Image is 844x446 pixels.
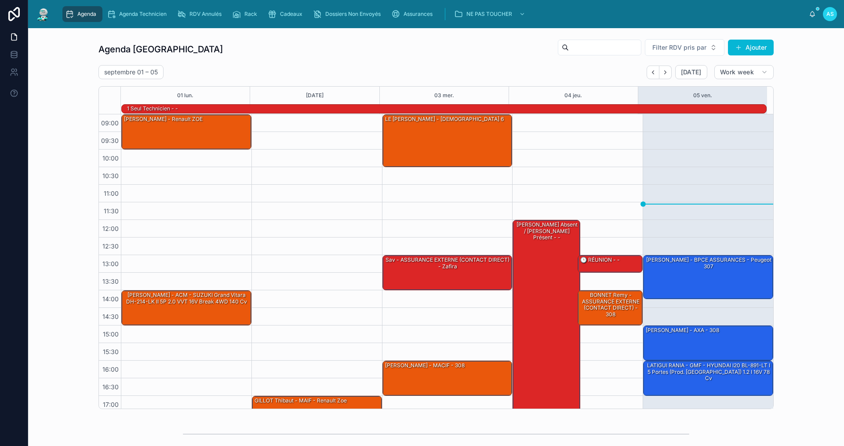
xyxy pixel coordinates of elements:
[383,361,512,395] div: [PERSON_NAME] - MACIF - 308
[434,87,454,104] button: 03 mer.
[647,66,659,79] button: Back
[104,6,173,22] a: Agenda Technicien
[644,361,773,395] div: LATIGUI RANIA - GMF - HYUNDAI i20 BL-891-LT I 5 Portes (Prod. [GEOGRAPHIC_DATA]) 1.2 i 16V 78 cv
[175,6,228,22] a: RDV Annulés
[119,11,167,18] span: Agenda Technicien
[100,172,121,179] span: 10:30
[100,225,121,232] span: 12:00
[310,6,387,22] a: Dossiers Non Envoyés
[177,87,193,104] button: 01 lun.
[383,115,512,167] div: LE [PERSON_NAME] - [DEMOGRAPHIC_DATA] 6
[100,154,121,162] span: 10:00
[579,256,621,264] div: 🕒 RÉUNION - -
[384,362,466,369] div: [PERSON_NAME] - MACIF - 308
[644,256,773,299] div: [PERSON_NAME] - BPCE ASSURANCES - Peugeot 307
[101,401,121,408] span: 17:00
[564,87,582,104] button: 04 jeu.
[100,383,121,391] span: 16:30
[728,40,774,55] button: Ajouter
[389,6,439,22] a: Assurances
[98,43,223,55] h1: Agenda [GEOGRAPHIC_DATA]
[100,313,121,320] span: 14:30
[579,291,642,318] div: BONNET Remy - ASSURANCE EXTERNE (CONTACT DIRECT) - 308
[645,39,724,56] button: Select Button
[123,115,204,123] div: [PERSON_NAME] - Renault ZOE
[644,326,773,360] div: [PERSON_NAME] - AXA - 308
[826,11,834,18] span: AS
[466,11,512,18] span: NE PAS TOUCHER
[714,65,774,79] button: Work week
[578,291,642,325] div: BONNET Remy - ASSURANCE EXTERNE (CONTACT DIRECT) - 308
[325,11,381,18] span: Dossiers Non Envoyés
[720,68,754,76] span: Work week
[100,295,121,303] span: 14:00
[126,104,179,113] div: 1 seul technicien - -
[123,291,251,306] div: [PERSON_NAME] - ACM - SUZUKI Grand Vitara DH-214-LK II 5P 2.0 VVT 16V Break 4WD 140 cv
[99,137,121,144] span: 09:30
[99,119,121,127] span: 09:00
[645,256,772,271] div: [PERSON_NAME] - BPCE ASSURANCES - Peugeot 307
[652,43,706,52] span: Filter RDV pris par
[404,11,433,18] span: Assurances
[100,242,121,250] span: 12:30
[101,330,121,338] span: 15:00
[58,4,809,24] div: scrollable content
[645,326,720,334] div: [PERSON_NAME] - AXA - 308
[102,190,121,197] span: 11:00
[578,256,642,272] div: 🕒 RÉUNION - -
[384,256,512,271] div: sav - ASSURANCE EXTERNE (CONTACT DIRECT) - zafira
[102,207,121,215] span: 11:30
[254,397,348,405] div: GILLOT Thibaut - MAIF - Renault Zoe
[252,396,382,431] div: GILLOT Thibaut - MAIF - Renault Zoe
[265,6,309,22] a: Cadeaux
[513,220,580,431] div: [PERSON_NAME] absent / [PERSON_NAME] présent - -
[693,87,712,104] button: 05 ven.
[384,115,505,123] div: LE [PERSON_NAME] - [DEMOGRAPHIC_DATA] 6
[100,278,121,285] span: 13:30
[101,348,121,355] span: 15:30
[122,291,251,325] div: [PERSON_NAME] - ACM - SUZUKI Grand Vitara DH-214-LK II 5P 2.0 VVT 16V Break 4WD 140 cv
[126,105,179,113] div: 1 seul technicien - -
[229,6,263,22] a: Rack
[659,66,672,79] button: Next
[280,11,302,18] span: Cadeaux
[244,11,257,18] span: Rack
[100,260,121,267] span: 13:00
[100,366,121,373] span: 16:00
[104,68,158,77] h2: septembre 01 – 05
[383,256,512,290] div: sav - ASSURANCE EXTERNE (CONTACT DIRECT) - zafira
[189,11,222,18] span: RDV Annulés
[451,6,530,22] a: NE PAS TOUCHER
[35,7,51,21] img: App logo
[675,65,707,79] button: [DATE]
[122,115,251,149] div: [PERSON_NAME] - Renault ZOE
[77,11,96,18] span: Agenda
[645,362,772,382] div: LATIGUI RANIA - GMF - HYUNDAI i20 BL-891-LT I 5 Portes (Prod. [GEOGRAPHIC_DATA]) 1.2 i 16V 78 cv
[62,6,102,22] a: Agenda
[514,221,579,241] div: [PERSON_NAME] absent / [PERSON_NAME] présent - -
[681,68,702,76] span: [DATE]
[306,87,324,104] button: [DATE]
